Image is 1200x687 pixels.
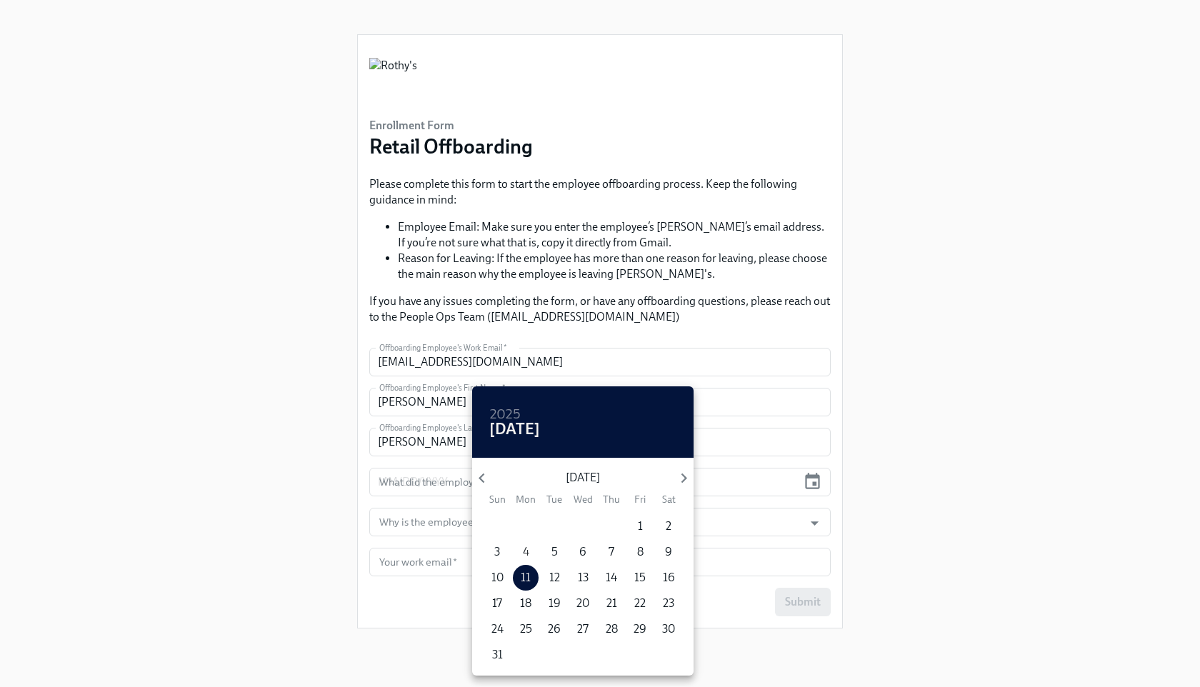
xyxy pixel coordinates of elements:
p: 12 [549,570,560,586]
p: 5 [551,544,558,560]
p: 14 [606,570,617,586]
p: [DATE] [491,470,674,486]
button: 24 [484,616,510,642]
button: 20 [570,591,596,616]
span: Tue [541,493,567,506]
button: 21 [599,591,624,616]
span: Thu [599,493,624,506]
p: 29 [634,621,646,637]
p: 23 [663,596,674,611]
button: 2 [656,513,681,539]
button: 17 [484,591,510,616]
p: 3 [494,544,500,560]
p: 26 [548,621,561,637]
button: 19 [541,591,567,616]
p: 16 [663,570,675,586]
p: 1 [638,518,643,534]
button: 9 [656,539,681,565]
button: 1 [627,513,653,539]
button: 5 [541,539,567,565]
button: [DATE] [489,422,540,436]
button: 13 [570,565,596,591]
button: 15 [627,565,653,591]
button: 16 [656,565,681,591]
h4: [DATE] [489,418,540,440]
button: 4 [513,539,539,565]
p: 21 [606,596,617,611]
span: Sun [484,493,510,506]
p: 11 [521,570,531,586]
p: 25 [520,621,532,637]
p: 27 [577,621,589,637]
p: 4 [523,544,529,560]
button: 31 [484,642,510,668]
button: 30 [656,616,681,642]
button: 2025 [489,408,521,422]
span: Mon [513,493,539,506]
button: 23 [656,591,681,616]
button: 7 [599,539,624,565]
p: 30 [662,621,675,637]
button: 12 [541,565,567,591]
button: 18 [513,591,539,616]
p: 13 [578,570,589,586]
p: 22 [634,596,646,611]
button: 26 [541,616,567,642]
h6: 2025 [489,403,521,426]
p: 8 [637,544,644,560]
p: 18 [520,596,531,611]
p: 7 [609,544,614,560]
span: Wed [570,493,596,506]
button: 27 [570,616,596,642]
p: 2 [666,518,671,534]
p: 17 [492,596,502,611]
p: 31 [492,647,503,663]
p: 24 [491,621,504,637]
span: Sat [656,493,681,506]
button: 22 [627,591,653,616]
button: 8 [627,539,653,565]
button: 6 [570,539,596,565]
p: 28 [606,621,618,637]
p: 20 [576,596,589,611]
button: 14 [599,565,624,591]
button: 25 [513,616,539,642]
button: 28 [599,616,624,642]
p: 19 [549,596,561,611]
p: 9 [665,544,672,560]
button: 3 [484,539,510,565]
p: 6 [579,544,586,560]
span: Fri [627,493,653,506]
p: 10 [491,570,504,586]
button: 10 [484,565,510,591]
p: 15 [634,570,646,586]
button: 11 [513,565,539,591]
button: 29 [627,616,653,642]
